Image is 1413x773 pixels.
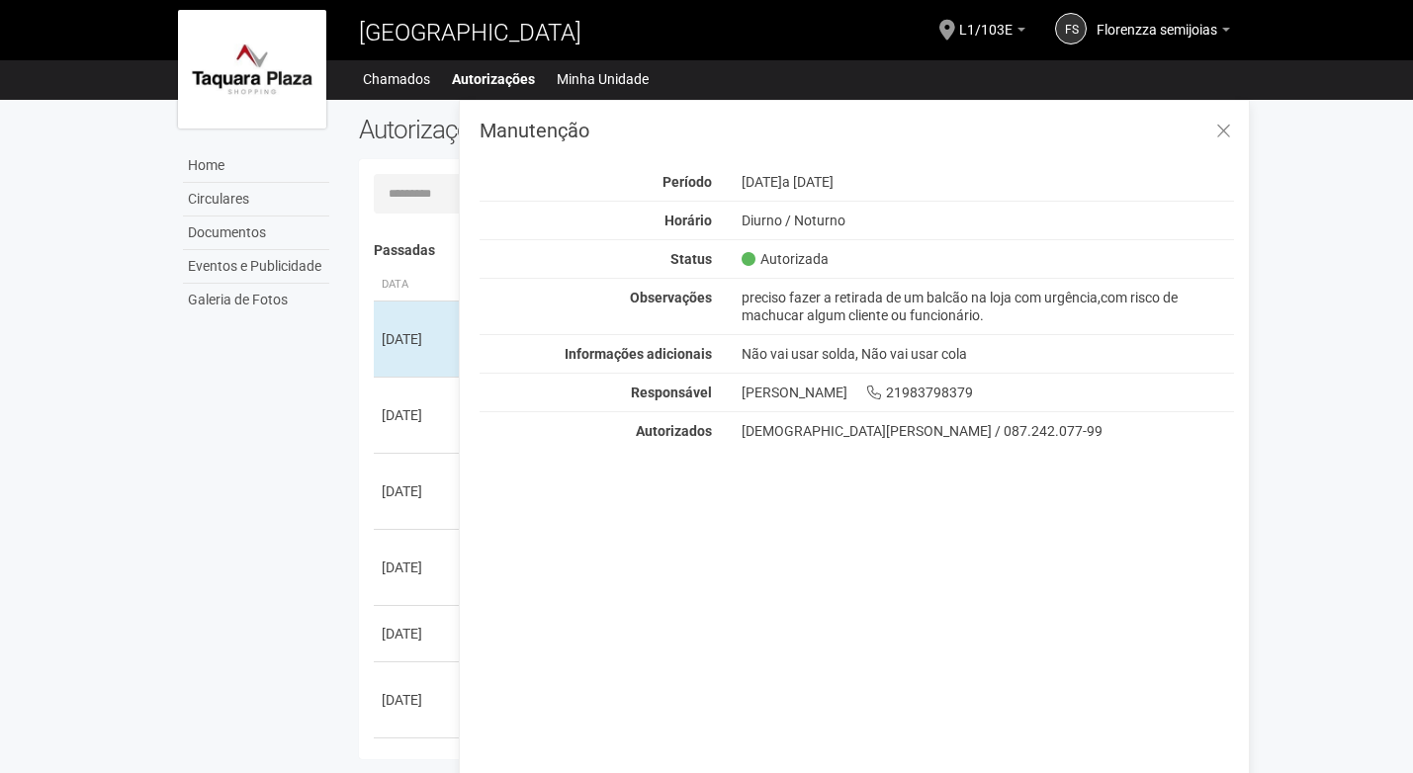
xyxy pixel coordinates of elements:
a: Minha Unidade [557,65,649,93]
div: [DATE] [382,558,455,577]
a: Autorizações [452,65,535,93]
a: Florenzza semijoias [1097,25,1230,41]
h3: Manutenção [480,121,1234,140]
span: Autorizada [742,250,829,268]
div: [DEMOGRAPHIC_DATA][PERSON_NAME] / 087.242.077-99 [742,422,1235,440]
span: a [DATE] [782,174,834,190]
div: Não vai usar solda, Não vai usar cola [727,345,1250,363]
div: [DATE] [727,173,1250,191]
span: [GEOGRAPHIC_DATA] [359,19,581,46]
strong: Responsável [631,385,712,400]
div: [PERSON_NAME] 21983798379 [727,384,1250,401]
div: [DATE] [382,690,455,710]
h4: Passadas [374,243,1221,258]
a: Circulares [183,183,329,216]
span: L1/103E [959,3,1013,38]
h2: Autorizações [359,115,782,144]
div: [DATE] [382,405,455,425]
a: Home [183,149,329,183]
strong: Autorizados [636,423,712,439]
strong: Período [662,174,712,190]
span: Florenzza semijoias [1097,3,1217,38]
img: logo.jpg [178,10,326,129]
a: Documentos [183,216,329,250]
strong: Horário [664,213,712,228]
strong: Informações adicionais [565,346,712,362]
div: [DATE] [382,624,455,644]
a: Eventos e Publicidade [183,250,329,284]
a: Galeria de Fotos [183,284,329,316]
strong: Observações [630,290,712,305]
div: [DATE] [382,481,455,501]
div: [DATE] [382,329,455,349]
th: Data [374,269,463,301]
a: L1/103E [959,25,1025,41]
div: Diurno / Noturno [727,212,1250,229]
strong: Status [670,251,712,267]
a: Chamados [363,65,430,93]
div: preciso fazer a retirada de um balcão na loja com urgência,com risco de machucar algum cliente ou... [727,289,1250,324]
a: Fs [1055,13,1087,44]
